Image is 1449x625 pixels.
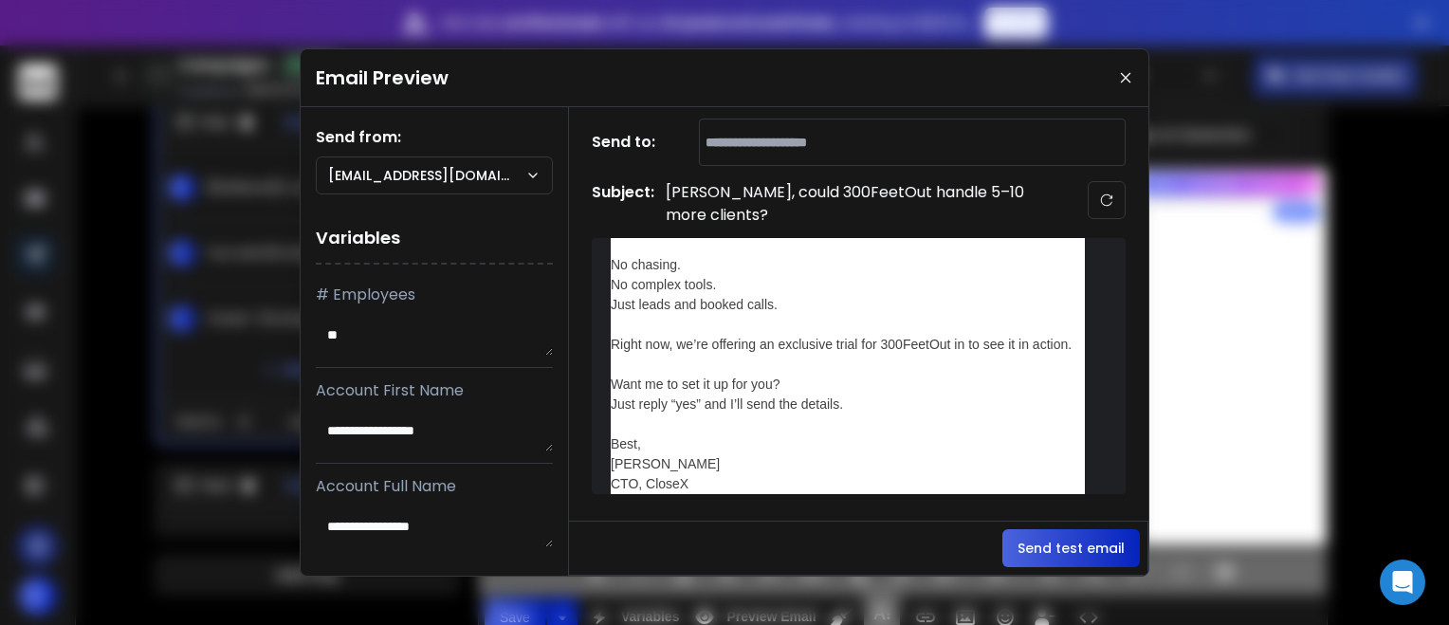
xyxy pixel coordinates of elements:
[316,284,553,306] p: # Employees
[611,335,1085,355] div: Right now, we’re offering an exclusive trial for 300FeetOut in to see it in action.
[316,379,553,402] p: Account First Name
[316,126,553,149] h1: Send from:
[592,131,668,154] h1: Send to:
[316,64,449,91] h1: Email Preview
[611,375,1085,414] div: Want me to set it up for you? Just reply “yes” and I’ll send the details.
[316,213,553,265] h1: Variables
[611,295,1085,315] div: Just leads and booked calls.
[611,434,1085,494] div: Best, [PERSON_NAME] CTO, CloseX
[1002,529,1140,567] button: Send test email
[316,475,553,498] p: Account Full Name
[611,275,1085,295] div: No complex tools.
[592,181,654,227] h1: Subject:
[611,235,1085,275] div: No chasing.
[1380,560,1425,605] div: Open Intercom Messenger
[666,181,1045,227] p: [PERSON_NAME], could 300FeetOut handle 5–10 more clients?
[328,166,525,185] p: [EMAIL_ADDRESS][DOMAIN_NAME]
